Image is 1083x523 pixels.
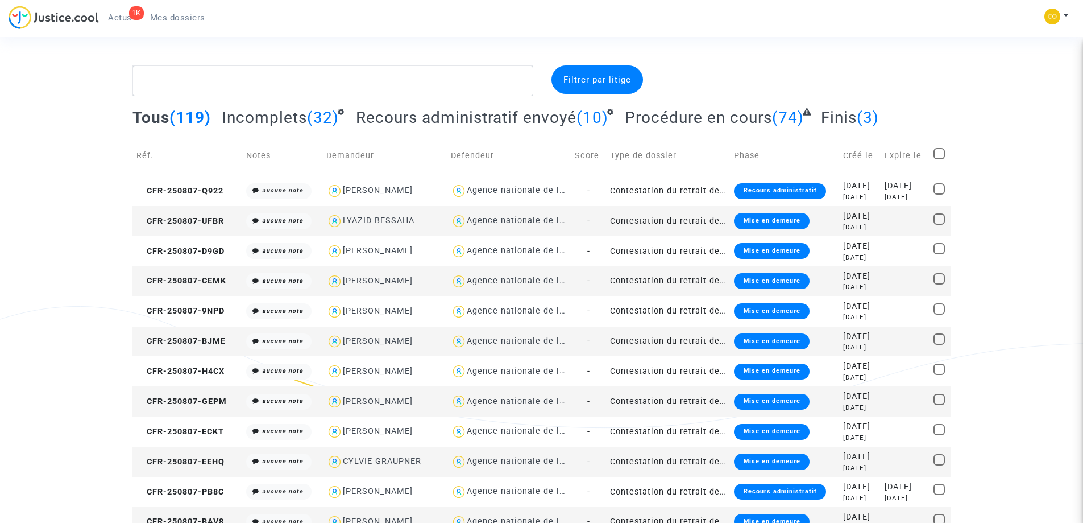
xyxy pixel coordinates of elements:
[587,336,590,346] span: -
[136,427,224,436] span: CFR-250807-ECKT
[343,216,414,225] div: LYAZID BESSAHA
[843,253,877,262] div: [DATE]
[136,246,225,256] span: CFR-250807-D9GD
[262,397,303,405] i: aucune note
[451,423,467,440] img: icon-user.svg
[136,397,227,406] span: CFR-250807-GEPM
[843,300,877,313] div: [DATE]
[730,135,839,176] td: Phase
[843,192,877,202] div: [DATE]
[169,108,211,127] span: (119)
[108,13,132,23] span: Actus
[843,451,877,463] div: [DATE]
[467,426,592,436] div: Agence nationale de l'habitat
[843,481,877,493] div: [DATE]
[326,454,343,470] img: icon-user.svg
[606,236,730,266] td: Contestation du retrait de [PERSON_NAME] par l'ANAH (mandataire)
[843,360,877,373] div: [DATE]
[587,397,590,406] span: -
[136,216,224,226] span: CFR-250807-UFBR
[451,183,467,199] img: icon-user.svg
[262,337,303,345] i: aucune note
[262,458,303,465] i: aucune note
[447,135,571,176] td: Defendeur
[451,393,467,410] img: icon-user.svg
[885,180,926,192] div: [DATE]
[326,213,343,229] img: icon-user.svg
[606,176,730,206] td: Contestation du retrait de [PERSON_NAME] par l'ANAH (mandataire)
[734,243,809,259] div: Mise en demeure
[451,303,467,320] img: icon-user.svg
[734,183,825,199] div: Recours administratif
[606,386,730,417] td: Contestation du retrait de [PERSON_NAME] par l'ANAH (mandataire)
[451,333,467,350] img: icon-user.svg
[587,186,590,196] span: -
[9,6,99,29] img: jc-logo.svg
[606,417,730,447] td: Contestation du retrait de [PERSON_NAME] par l'ANAH (mandataire)
[587,306,590,316] span: -
[326,363,343,380] img: icon-user.svg
[467,366,592,376] div: Agence nationale de l'habitat
[132,135,242,176] td: Réf.
[262,307,303,315] i: aucune note
[141,9,214,26] a: Mes dossiers
[322,135,446,176] td: Demandeur
[343,276,413,286] div: [PERSON_NAME]
[843,421,877,433] div: [DATE]
[843,331,877,343] div: [DATE]
[587,457,590,467] span: -
[136,457,225,467] span: CFR-250807-EEHQ
[326,423,343,440] img: icon-user.svg
[885,493,926,503] div: [DATE]
[734,364,809,380] div: Mise en demeure
[222,108,307,127] span: Incomplets
[467,246,592,256] div: Agence nationale de l'habitat
[587,276,590,286] span: -
[326,333,343,350] img: icon-user.svg
[451,213,467,229] img: icon-user.svg
[843,493,877,503] div: [DATE]
[734,213,809,229] div: Mise en demeure
[262,247,303,254] i: aucune note
[326,183,343,199] img: icon-user.svg
[343,366,413,376] div: [PERSON_NAME]
[606,447,730,477] td: Contestation du retrait de [PERSON_NAME] par l'ANAH (mandataire)
[843,390,877,403] div: [DATE]
[326,484,343,500] img: icon-user.svg
[467,276,592,286] div: Agence nationale de l'habitat
[734,303,809,319] div: Mise en demeure
[326,303,343,320] img: icon-user.svg
[467,186,592,195] div: Agence nationale de l'habitat
[606,266,730,296] td: Contestation du retrait de [PERSON_NAME] par l'ANAH (mandataire)
[606,356,730,386] td: Contestation du retrait de [PERSON_NAME] par l'ANAH (mandataire)
[734,424,809,440] div: Mise en demeure
[843,180,877,192] div: [DATE]
[307,108,339,127] span: (32)
[843,463,877,473] div: [DATE]
[885,481,926,493] div: [DATE]
[99,9,141,26] a: 1KActus
[734,394,809,410] div: Mise en demeure
[734,333,809,349] div: Mise en demeure
[343,336,413,346] div: [PERSON_NAME]
[262,187,303,194] i: aucune note
[625,108,772,127] span: Procédure en cours
[242,135,322,176] td: Notes
[343,426,413,436] div: [PERSON_NAME]
[576,108,608,127] span: (10)
[571,135,606,176] td: Score
[467,306,592,316] div: Agence nationale de l'habitat
[262,277,303,285] i: aucune note
[136,366,225,376] span: CFR-250807-H4CX
[821,108,857,127] span: Finis
[843,343,877,352] div: [DATE]
[606,296,730,327] td: Contestation du retrait de [PERSON_NAME] par l'ANAH (mandataire)
[129,6,144,20] div: 1K
[326,243,343,260] img: icon-user.svg
[843,223,877,232] div: [DATE]
[136,276,226,286] span: CFR-250807-CEMK
[467,456,592,466] div: Agence nationale de l'habitat
[343,306,413,316] div: [PERSON_NAME]
[606,135,730,176] td: Type de dossier
[326,273,343,290] img: icon-user.svg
